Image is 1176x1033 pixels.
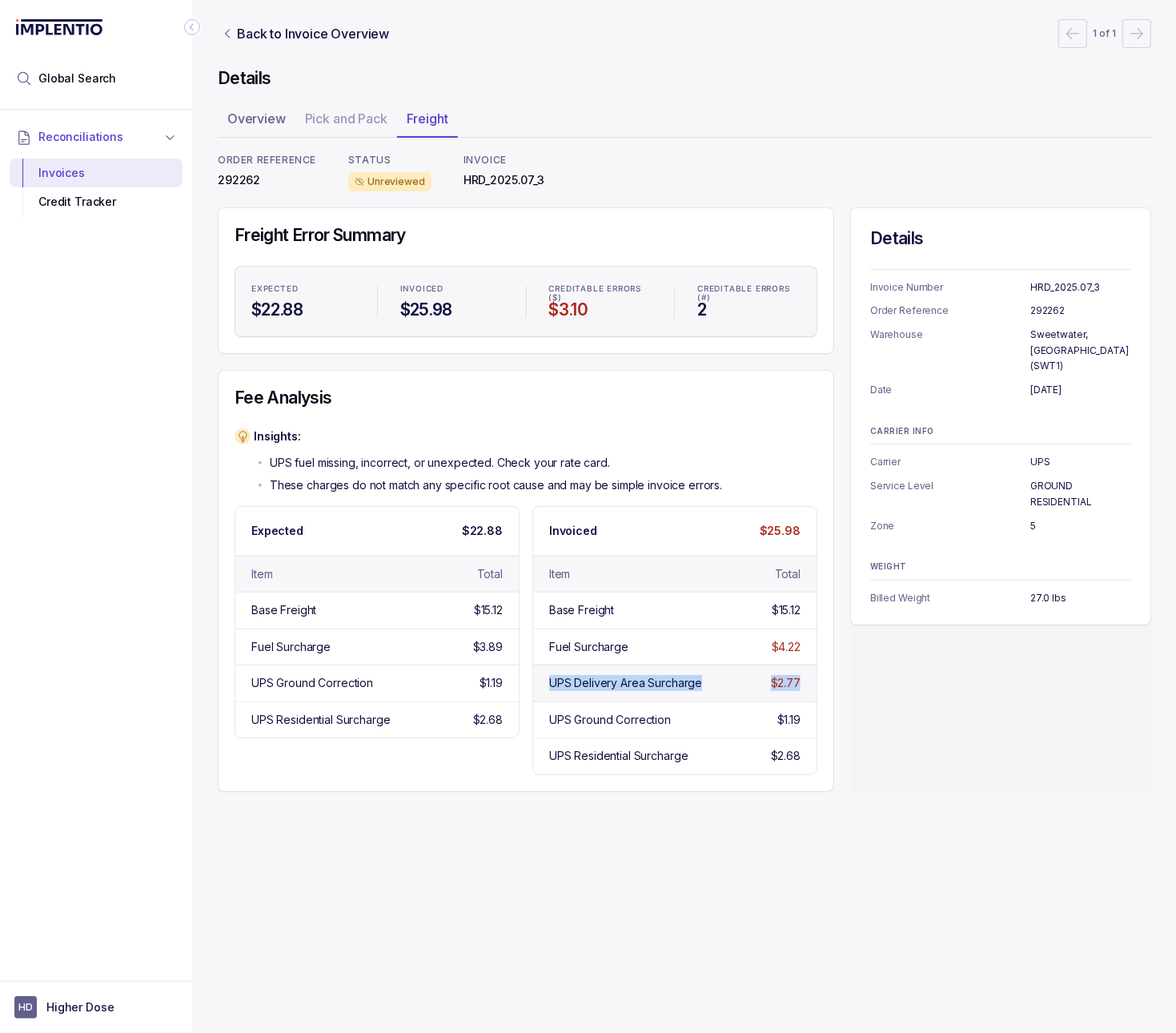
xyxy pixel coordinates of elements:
p: WEIGHT [870,562,1131,572]
p: 5 [1030,518,1131,534]
div: Total [775,566,801,582]
ul: Information Summary [870,279,1131,398]
p: HRD_2025.07_3 [464,172,544,188]
div: Total [477,566,503,582]
div: $2.77 [771,675,801,691]
div: $3.89 [473,639,503,655]
li: Tab Overview [218,106,295,138]
p: UPS fuel missing, incorrect, or unexpected. Check your rate card. [270,455,610,471]
p: STATUS [348,154,431,167]
button: User initialsHigher Dose [14,996,178,1019]
span: Global Search [38,70,116,86]
div: $15.12 [474,602,503,618]
div: $4.22 [772,639,801,655]
p: Overview [227,109,286,128]
div: UPS Ground Correction [549,712,671,728]
div: Invoices [22,159,170,187]
p: Order Reference [870,303,1030,319]
div: Item [251,566,272,582]
div: $1.19 [480,675,503,691]
div: Credit Tracker [22,187,170,216]
div: Item [549,566,570,582]
p: 1 of 1 [1094,26,1116,42]
p: Expected [251,523,303,539]
span: User initials [14,996,37,1019]
p: Freight [407,109,448,128]
p: $22.88 [462,523,503,539]
h4: Details [218,67,1151,90]
div: Base Freight [251,602,316,618]
p: These charges do not match any specific root cause and may be simple invoice errors. [270,477,722,493]
p: 292262 [218,172,316,188]
div: Collapse Icon [183,18,202,37]
li: Statistic Invoiced [391,273,513,331]
h4: Freight Error Summary [235,224,817,247]
p: Date [870,382,1030,398]
div: Base Freight [549,602,614,618]
p: Sweetwater, [GEOGRAPHIC_DATA] (SWT1) [1030,327,1131,374]
div: $2.68 [771,748,801,764]
div: UPS Residential Surcharge [549,748,688,764]
p: 292262 [1030,303,1131,319]
p: Warehouse [870,327,1030,374]
p: HRD_2025.07_3 [1030,279,1131,295]
h4: $25.98 [400,299,504,321]
p: Zone [870,518,1030,534]
p: Carrier [870,454,1030,470]
h4: Details [870,227,1131,250]
h4: Fee Analysis [235,387,817,409]
p: Back to Invoice Overview [237,24,389,43]
ul: Information Summary [870,590,1131,606]
ul: Statistic Highlights [235,266,817,338]
div: Fuel Surcharge [549,639,628,655]
p: Invoice Number [870,279,1030,295]
p: Invoiced [400,284,444,294]
h4: 2 [697,299,801,321]
div: $2.68 [473,712,503,728]
a: Link Back to Invoice Overview [218,24,392,43]
p: ORDER REFERENCE [218,154,316,167]
li: Tab Freight [397,106,458,138]
div: Reconciliations [10,155,183,220]
h4: $22.88 [251,299,355,321]
h4: $3.10 [549,299,652,321]
p: 27.0 lbs [1030,590,1131,606]
ul: Information Summary [870,454,1131,533]
div: Unreviewed [348,172,431,191]
ul: Tab Group [218,106,1151,138]
p: Creditable Errors ($) [549,284,652,294]
p: Insights: [254,428,722,444]
p: CARRIER INFO [870,427,1131,436]
p: Higher Dose [46,999,114,1015]
p: Service Level [870,478,1030,509]
p: UPS [1030,454,1131,470]
li: Statistic Creditable Errors ($) [540,273,662,331]
p: INVOICE [464,154,544,167]
li: Statistic Creditable Errors (#) [688,273,810,331]
li: Statistic Expected [242,273,364,331]
p: [DATE] [1030,382,1131,398]
p: $25.98 [760,523,801,539]
span: Reconciliations [38,129,123,145]
p: Expected [251,284,298,294]
p: Creditable Errors (#) [697,284,801,294]
button: Reconciliations [10,119,183,155]
div: UPS Residential Surcharge [251,712,391,728]
div: UPS Delivery Area Surcharge [549,675,702,691]
div: $15.12 [772,602,801,618]
p: Billed Weight [870,590,1030,606]
div: UPS Ground Correction [251,675,373,691]
div: Fuel Surcharge [251,639,331,655]
div: $1.19 [777,712,801,728]
p: Invoiced [549,523,597,539]
p: GROUND RESIDENTIAL [1030,478,1131,509]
